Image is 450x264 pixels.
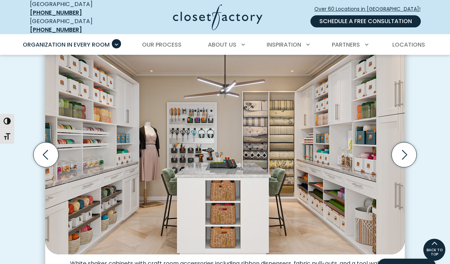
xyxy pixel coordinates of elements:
span: BACK TO TOP [423,248,445,257]
span: Partners [332,41,360,49]
span: Organization in Every Room [23,41,110,49]
a: [PHONE_NUMBER] [30,9,82,17]
nav: Primary Menu [18,35,432,55]
span: About Us [208,41,236,49]
img: Closet Factory Logo [173,4,262,30]
span: Over 60 Locations in [GEOGRAPHIC_DATA]! [314,5,426,13]
a: Over 60 Locations in [GEOGRAPHIC_DATA]! [314,3,427,15]
button: Previous slide [31,139,61,170]
span: Inspiration [267,41,301,49]
span: Our Process [142,41,182,49]
div: [GEOGRAPHIC_DATA] [30,17,117,34]
button: Next slide [389,139,419,170]
a: BACK TO TOP [423,238,446,261]
a: [PHONE_NUMBER] [30,26,82,34]
span: Locations [392,41,425,49]
a: Schedule a Free Consultation [310,15,421,27]
img: Craft room Shaker cabinets with craft room accessories including ribbon dispensers, fabric pull-o... [45,36,405,254]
